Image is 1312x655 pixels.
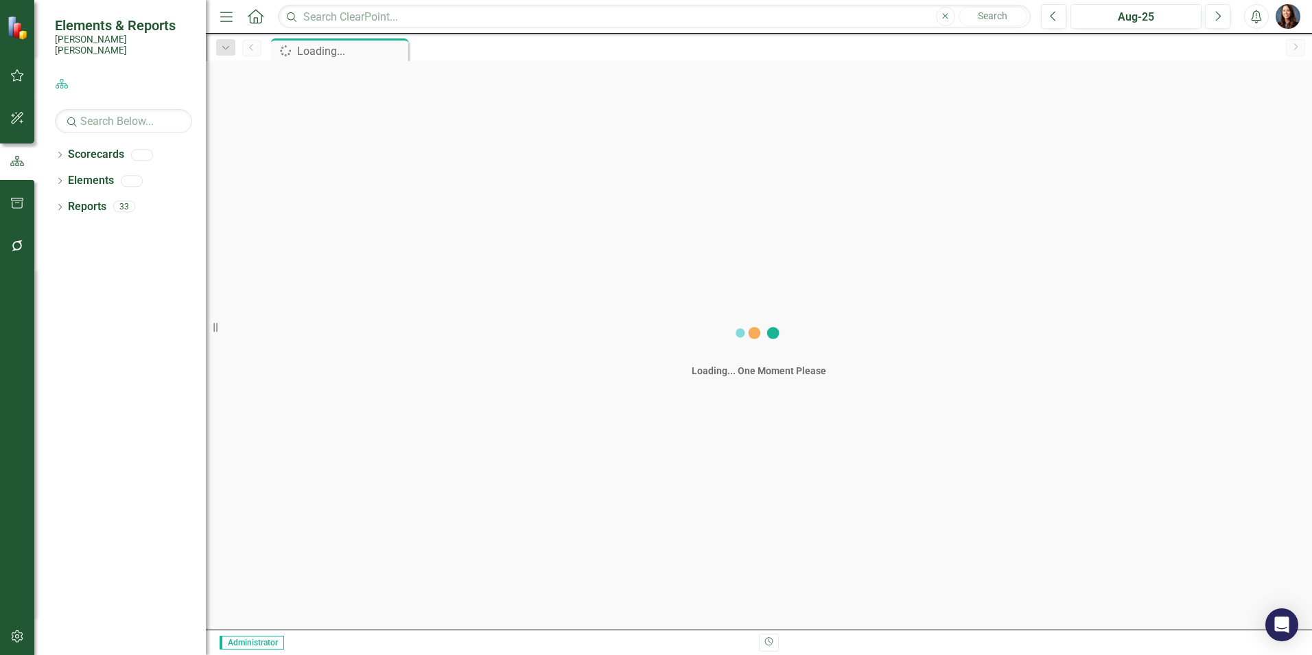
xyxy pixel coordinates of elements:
a: Scorecards [68,147,124,163]
button: Search [959,7,1027,26]
button: Aug-25 [1070,4,1202,29]
span: Search [978,10,1007,21]
div: 33 [113,201,135,213]
div: Loading... One Moment Please [692,364,826,378]
div: Open Intercom Messenger [1265,608,1298,641]
input: Search ClearPoint... [278,5,1031,29]
span: Elements & Reports [55,17,192,34]
div: Aug-25 [1075,9,1197,25]
small: [PERSON_NAME] [PERSON_NAME] [55,34,192,56]
span: Administrator [220,636,284,650]
img: Tami Griswold [1276,4,1300,29]
a: Elements [68,173,114,189]
div: Loading... [297,43,405,60]
img: ClearPoint Strategy [7,16,31,40]
input: Search Below... [55,109,192,133]
a: Reports [68,199,106,215]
